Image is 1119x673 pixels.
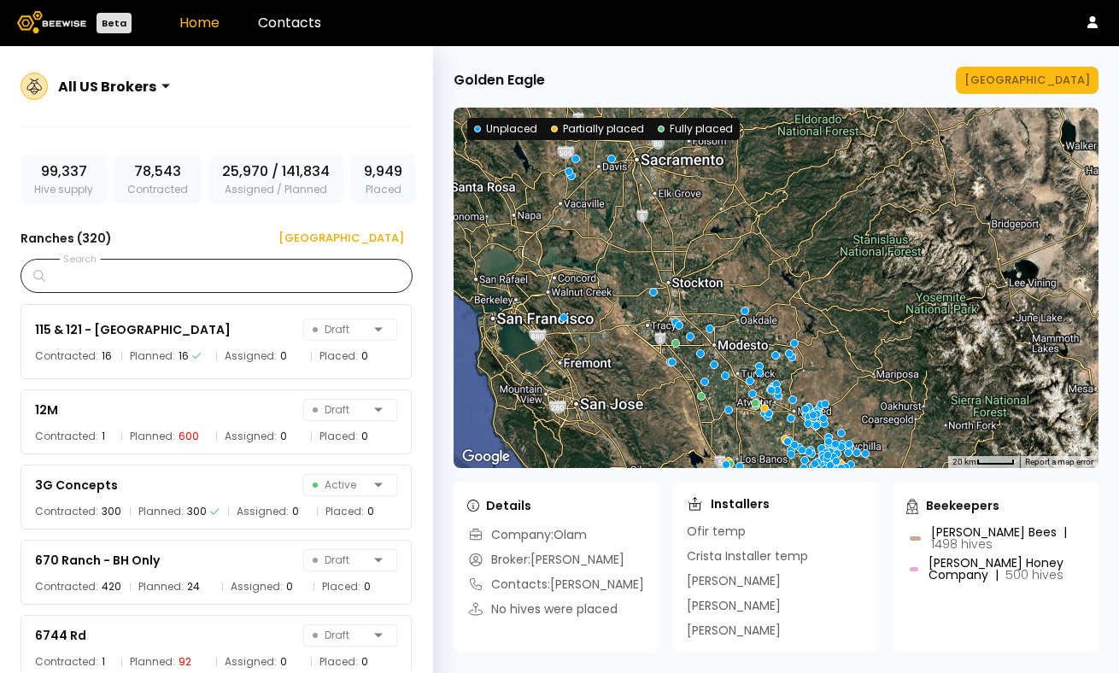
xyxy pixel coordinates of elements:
[21,226,112,250] h3: Ranches ( 320 )
[467,526,587,544] div: Company: Olam
[225,428,277,445] span: Assigned:
[41,161,87,182] span: 99,337
[325,503,364,520] span: Placed:
[956,67,1098,94] button: [GEOGRAPHIC_DATA]
[258,225,413,252] button: [GEOGRAPHIC_DATA]
[231,578,283,595] span: Assigned:
[179,653,191,670] div: 92
[658,121,733,137] div: Fully placed
[952,457,976,466] span: 20 km
[225,653,277,670] span: Assigned:
[687,597,781,615] div: [PERSON_NAME]
[102,503,121,520] div: 300
[35,348,98,365] span: Contracted:
[361,428,368,445] div: 0
[322,578,360,595] span: Placed:
[130,653,175,670] span: Planned:
[995,566,999,583] div: |
[97,13,132,33] div: Beta
[179,428,199,445] div: 600
[1063,524,1067,541] div: |
[35,475,118,495] div: 3G Concepts
[130,428,175,445] span: Planned:
[687,495,770,512] div: Installers
[179,348,189,365] div: 16
[313,319,367,340] span: Draft
[187,503,207,520] div: 300
[35,625,86,646] div: 6744 Rd
[687,523,746,541] div: Ofir temp
[102,653,105,670] div: 1
[35,550,160,571] div: 670 Ranch - BH Only
[225,348,277,365] span: Assigned:
[931,526,1081,550] div: [PERSON_NAME] Bees
[467,576,644,594] div: Contacts: [PERSON_NAME]
[187,578,200,595] div: 24
[313,475,367,495] span: Active
[21,155,107,204] div: Hive supply
[313,400,367,420] span: Draft
[179,13,220,32] a: Home
[929,557,1081,581] div: [PERSON_NAME] Honey Company
[237,503,289,520] span: Assigned:
[102,578,121,595] div: 420
[687,547,808,565] div: Crista Installer temp
[280,653,287,670] div: 0
[361,653,368,670] div: 0
[906,497,999,514] div: Beekeepers
[222,161,330,182] span: 25,970 / 141,834
[319,428,358,445] span: Placed:
[313,625,367,646] span: Draft
[35,578,98,595] span: Contracted:
[467,600,618,618] div: No hives were placed
[286,578,293,595] div: 0
[319,348,358,365] span: Placed:
[280,348,287,365] div: 0
[551,121,644,137] div: Partially placed
[280,428,287,445] div: 0
[687,572,781,590] div: [PERSON_NAME]
[458,446,514,468] a: Open this area in Google Maps (opens a new window)
[58,76,156,97] div: All US Brokers
[367,503,374,520] div: 0
[267,230,404,247] div: [GEOGRAPHIC_DATA]
[964,72,1090,89] div: [GEOGRAPHIC_DATA]
[102,348,112,365] div: 16
[17,11,86,33] img: Beewise logo
[947,456,1020,468] button: Map Scale: 20 km per 41 pixels
[208,155,343,204] div: Assigned / Planned
[292,503,299,520] div: 0
[361,348,368,365] div: 0
[1005,566,1063,583] span: 500 hives
[134,161,181,182] span: 78,543
[364,578,371,595] div: 0
[467,551,624,569] div: Broker: [PERSON_NAME]
[467,497,531,514] div: Details
[319,653,358,670] span: Placed:
[35,653,98,670] span: Contracted:
[35,319,231,340] div: 115 & 121 - [GEOGRAPHIC_DATA]
[35,400,58,420] div: 12M
[1025,457,1093,466] a: Report a map error
[114,155,202,204] div: Contracted
[454,70,545,91] div: Golden Eagle
[35,428,98,445] span: Contracted:
[35,503,98,520] span: Contracted:
[364,161,402,182] span: 9,949
[931,535,993,553] span: 1498 hives
[130,348,175,365] span: Planned:
[102,428,105,445] div: 1
[474,121,537,137] div: Unplaced
[138,503,184,520] span: Planned:
[138,578,184,595] span: Planned:
[458,446,514,468] img: Google
[687,622,781,640] div: [PERSON_NAME]
[313,550,367,571] span: Draft
[350,155,416,204] div: Placed
[258,13,321,32] a: Contacts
